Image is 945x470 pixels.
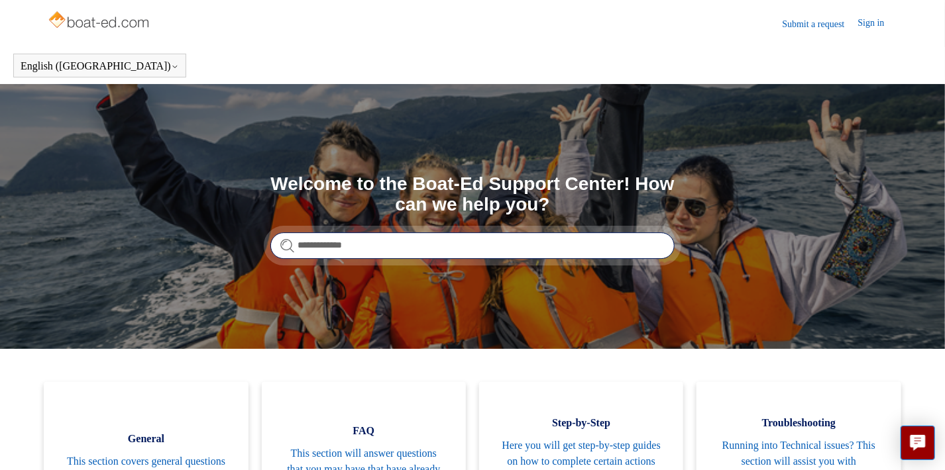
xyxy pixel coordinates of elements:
[270,232,675,259] input: Search
[858,16,898,32] a: Sign in
[282,423,446,439] span: FAQ
[783,17,858,31] a: Submit a request
[270,174,675,215] h1: Welcome to the Boat-Ed Support Center! How can we help you?
[901,426,935,460] button: Live chat
[64,431,228,447] span: General
[47,8,152,34] img: Boat-Ed Help Center home page
[499,415,663,431] span: Step-by-Step
[716,415,881,431] span: Troubleshooting
[21,60,179,72] button: English ([GEOGRAPHIC_DATA])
